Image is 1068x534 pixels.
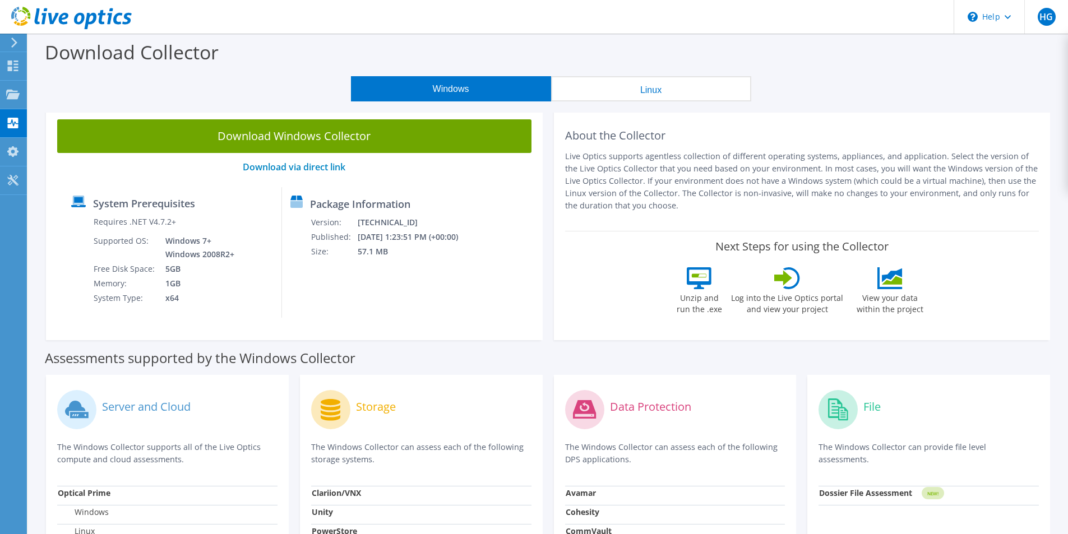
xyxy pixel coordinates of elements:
[93,291,157,305] td: System Type:
[93,276,157,291] td: Memory:
[819,441,1039,466] p: The Windows Collector can provide file level assessments.
[356,401,396,412] label: Storage
[351,76,551,101] button: Windows
[157,234,237,262] td: Windows 7+ Windows 2008R2+
[45,39,219,65] label: Download Collector
[94,216,176,227] label: Requires .NET V4.7.2+
[566,507,599,517] strong: Cohesity
[157,291,237,305] td: x64
[849,289,930,315] label: View your data within the project
[57,441,278,466] p: The Windows Collector supports all of the Live Optics compute and cloud assessments.
[310,198,410,210] label: Package Information
[57,119,531,153] a: Download Windows Collector
[968,12,978,22] svg: \n
[93,198,195,209] label: System Prerequisites
[1038,8,1056,26] span: HG
[93,234,157,262] td: Supported OS:
[93,262,157,276] td: Free Disk Space:
[102,401,191,412] label: Server and Cloud
[311,244,357,259] td: Size:
[311,441,531,466] p: The Windows Collector can assess each of the following storage systems.
[58,487,110,498] strong: Optical Prime
[715,240,889,253] label: Next Steps for using the Collector
[863,401,881,412] label: File
[731,289,844,315] label: Log into the Live Optics portal and view your project
[565,150,1039,212] p: Live Optics supports agentless collection of different operating systems, appliances, and applica...
[312,487,361,498] strong: Clariion/VNX
[45,352,355,364] label: Assessments supported by the Windows Collector
[673,289,725,315] label: Unzip and run the .exe
[566,487,596,498] strong: Avamar
[357,230,473,244] td: [DATE] 1:23:51 PM (+00:00)
[610,401,691,412] label: Data Protection
[819,487,912,498] strong: Dossier File Assessment
[312,507,333,517] strong: Unity
[357,215,473,230] td: [TECHNICAL_ID]
[157,276,237,291] td: 1GB
[551,76,751,101] button: Linux
[157,262,237,276] td: 5GB
[357,244,473,259] td: 57.1 MB
[58,507,109,518] label: Windows
[565,129,1039,142] h2: About the Collector
[311,215,357,230] td: Version:
[243,161,345,173] a: Download via direct link
[311,230,357,244] td: Published:
[927,490,938,496] tspan: NEW!
[565,441,785,466] p: The Windows Collector can assess each of the following DPS applications.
